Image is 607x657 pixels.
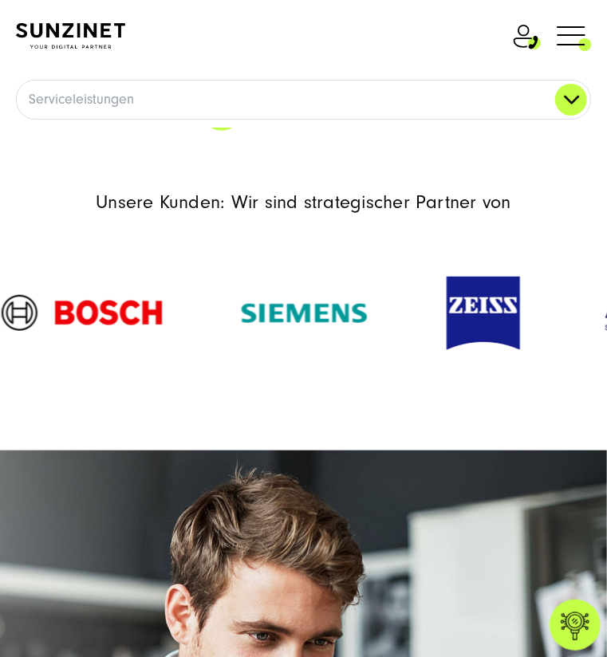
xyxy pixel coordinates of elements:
img: Kundenlogo Zeiss Blau und Weiss- Digitalagentur SUNZINET [447,277,520,350]
img: Kundenlogo Siemens AG Grün - Digitalagentur SUNZINET-svg [242,304,367,323]
img: SUNZINET Full Service Digital Agentur [16,23,125,49]
img: Kundenlogo der Digitalagentur SUNZINET - Bosch Logo [2,295,162,331]
p: Unsere Kunden: Wir sind strategischer Partner von [16,189,591,216]
a: Serviceleistungen [17,81,590,119]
